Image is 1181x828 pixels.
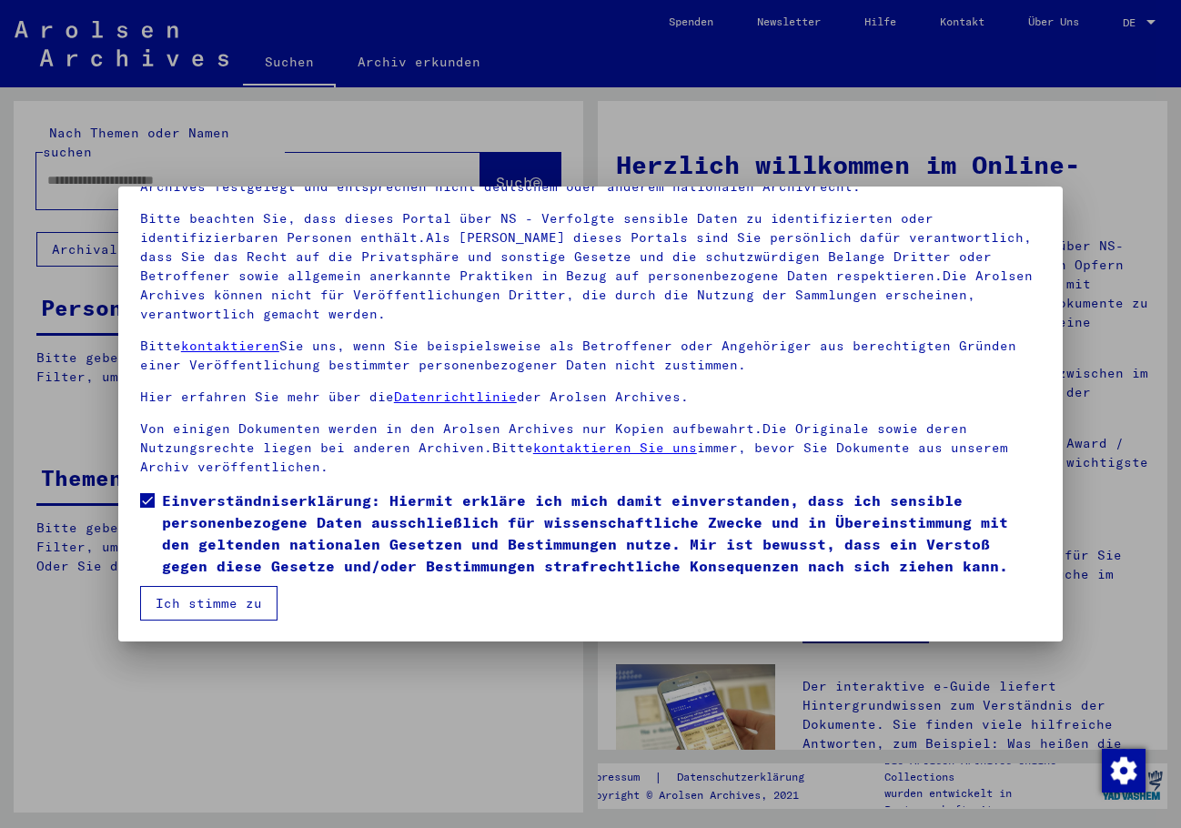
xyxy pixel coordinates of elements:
span: Einverständniserklärung: Hiermit erkläre ich mich damit einverstanden, dass ich sensible personen... [162,490,1041,577]
a: Datenrichtlinie [394,389,517,405]
p: Bitte beachten Sie, dass dieses Portal über NS - Verfolgte sensible Daten zu identifizierten oder... [140,209,1041,324]
a: kontaktieren Sie uns [533,439,697,456]
p: Hier erfahren Sie mehr über die der Arolsen Archives. [140,388,1041,407]
img: Zustimmung ändern [1102,749,1146,793]
button: Ich stimme zu [140,586,278,621]
a: kontaktieren [181,338,279,354]
p: Bitte Sie uns, wenn Sie beispielsweise als Betroffener oder Angehöriger aus berechtigten Gründen ... [140,337,1041,375]
p: Von einigen Dokumenten werden in den Arolsen Archives nur Kopien aufbewahrt.Die Originale sowie d... [140,419,1041,477]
